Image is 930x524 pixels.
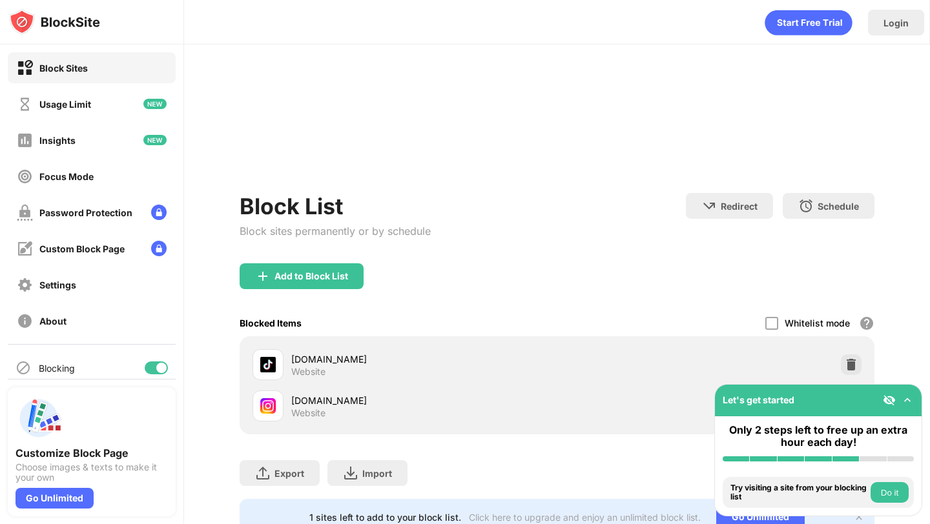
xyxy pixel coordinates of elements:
div: 1 sites left to add to your block list. [309,512,461,523]
img: time-usage-off.svg [17,96,33,112]
div: Custom Block Page [39,243,125,254]
div: Go Unlimited [15,488,94,509]
img: password-protection-off.svg [17,205,33,221]
div: Block Sites [39,63,88,74]
img: push-custom-page.svg [15,395,62,441]
div: Whitelist mode [785,317,850,328]
div: Login [883,17,909,28]
div: Website [291,366,325,378]
iframe: Banner [240,81,874,177]
div: Click here to upgrade and enjoy an unlimited block list. [469,512,701,523]
div: Choose images & texts to make it your own [15,462,168,483]
div: Redirect [721,201,758,212]
img: lock-menu.svg [151,205,167,220]
img: logo-blocksite.svg [9,9,100,35]
div: Password Protection [39,207,132,218]
img: about-off.svg [17,313,33,329]
div: Try visiting a site from your blocking list [730,483,867,502]
img: favicons [260,398,276,414]
div: Blocked Items [240,317,302,328]
img: block-on.svg [17,60,33,76]
div: Only 2 steps left to free up an extra hour each day! [723,424,914,448]
div: Settings [39,279,76,290]
div: Customize Block Page [15,447,168,459]
img: eye-not-visible.svg [883,394,896,407]
div: [DOMAIN_NAME] [291,394,557,407]
div: Blocking [39,363,75,374]
div: Block sites permanently or by schedule [240,225,431,237]
img: insights-off.svg [17,132,33,148]
div: Add to Block List [274,271,348,281]
img: focus-off.svg [17,168,33,185]
div: Focus Mode [39,171,94,182]
img: omni-setup-toggle.svg [901,394,914,407]
img: favicons [260,357,276,372]
img: new-icon.svg [143,135,167,145]
div: Insights [39,135,76,146]
div: Export [274,468,304,479]
img: settings-off.svg [17,277,33,293]
div: Let's get started [723,394,794,405]
div: Schedule [818,201,859,212]
img: lock-menu.svg [151,241,167,256]
div: Usage Limit [39,99,91,110]
div: [DOMAIN_NAME] [291,352,557,366]
div: Website [291,407,325,419]
img: x-button.svg [854,512,864,522]
img: blocking-icon.svg [15,360,31,376]
div: animation [765,10,852,35]
button: Do it [871,482,909,503]
img: customize-block-page-off.svg [17,241,33,257]
div: Import [362,468,392,479]
img: new-icon.svg [143,99,167,109]
div: About [39,316,67,327]
div: Block List [240,193,431,219]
